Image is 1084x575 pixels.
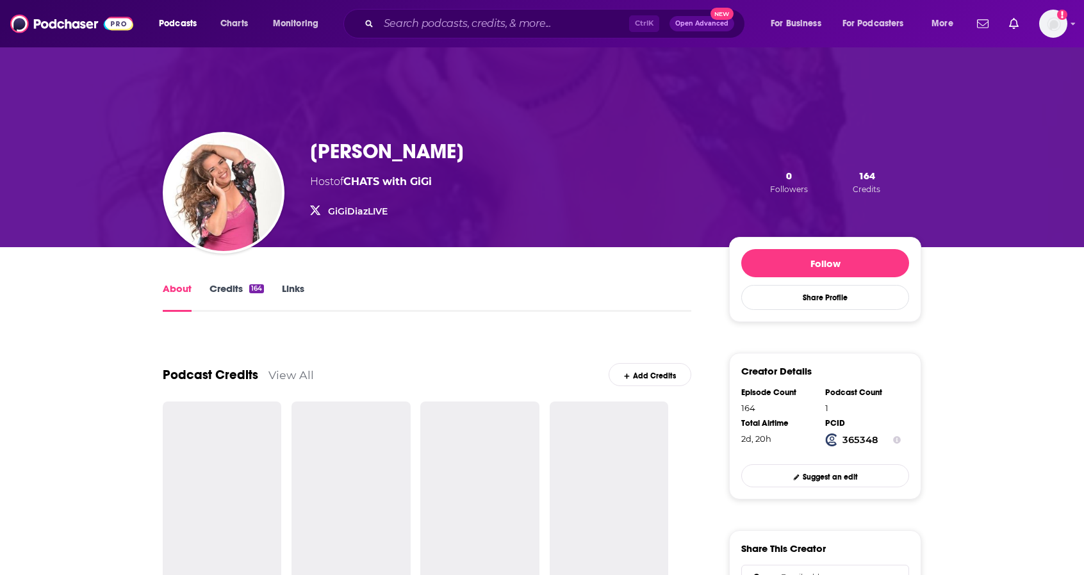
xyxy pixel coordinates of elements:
[163,367,258,383] a: Podcast Credits
[972,13,994,35] a: Show notifications dropdown
[268,368,314,382] a: View All
[273,15,318,33] span: Monitoring
[834,13,923,34] button: open menu
[675,20,728,27] span: Open Advanced
[356,9,757,38] div: Search podcasts, credits, & more...
[1039,10,1067,38] img: User Profile
[159,15,197,33] span: Podcasts
[741,403,817,413] div: 164
[310,175,334,188] span: Host
[220,15,248,33] span: Charts
[786,170,792,182] span: 0
[741,433,771,444] span: 68 hours, 56 minutes, 17 seconds
[1039,10,1067,38] span: Logged in as megcassidy
[923,13,969,34] button: open menu
[741,387,817,398] div: Episode Count
[893,433,901,446] button: Show Info
[629,15,659,32] span: Ctrl K
[849,169,884,195] button: 164Credits
[264,13,335,34] button: open menu
[741,249,909,277] button: Follow
[766,169,812,195] button: 0Followers
[328,206,388,217] a: GiGiDiazLIVE
[379,13,629,34] input: Search podcasts, credits, & more...
[1039,10,1067,38] button: Show profile menu
[770,184,808,194] span: Followers
[609,363,691,385] a: Add Credits
[932,15,953,33] span: More
[334,175,432,188] span: of
[710,8,734,20] span: New
[1057,10,1067,20] svg: Add a profile image
[858,170,875,182] span: 164
[212,13,256,34] a: Charts
[825,418,901,428] div: PCID
[310,139,464,164] h1: [PERSON_NAME]
[1004,13,1024,35] a: Show notifications dropdown
[842,15,904,33] span: For Podcasters
[343,175,432,188] a: CHATS with GiGi
[209,282,264,312] a: Credits164
[771,15,821,33] span: For Business
[10,12,133,36] img: Podchaser - Follow, Share and Rate Podcasts
[163,282,192,312] a: About
[741,365,812,377] h3: Creator Details
[762,13,837,34] button: open menu
[842,434,878,446] strong: 365348
[150,13,213,34] button: open menu
[669,16,734,31] button: Open AdvancedNew
[282,282,304,312] a: Links
[741,464,909,487] a: Suggest an edit
[741,542,826,555] h3: Share This Creator
[825,433,838,446] img: Podchaser Creator ID logo
[853,184,880,194] span: Credits
[741,285,909,310] button: Share Profile
[249,284,264,293] div: 164
[825,403,901,413] div: 1
[165,134,282,251] img: GiGi Diaz
[741,418,817,428] div: Total Airtime
[825,387,901,398] div: Podcast Count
